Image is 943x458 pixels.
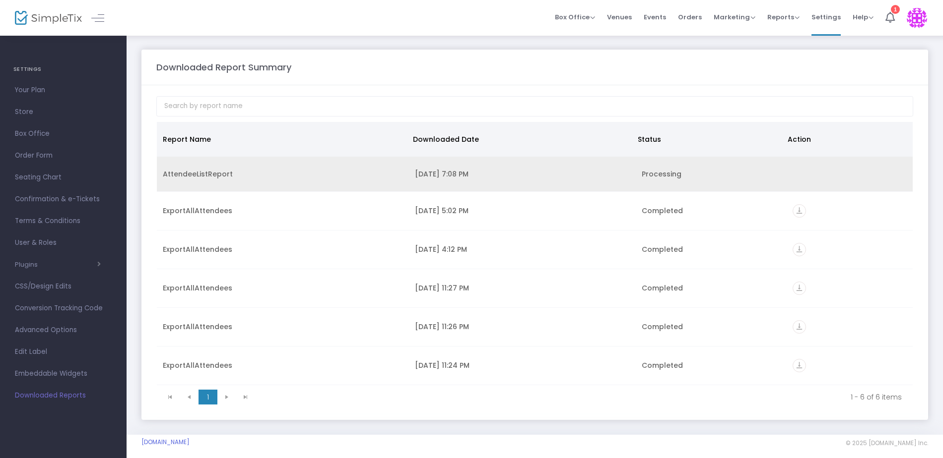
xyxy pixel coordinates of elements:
[793,320,806,334] i: vertical_align_bottom
[15,236,112,249] span: User & Roles
[678,4,702,30] span: Orders
[793,282,907,295] div: https://go.SimpleTix.com/xvimd
[156,60,291,74] m-panel-title: Downloaded Report Summary
[782,122,907,157] th: Action
[793,282,806,295] i: vertical_align_bottom
[793,362,806,372] a: vertical_align_bottom
[163,169,403,179] div: AttendeeListReport
[644,4,666,30] span: Events
[642,206,781,216] div: Completed
[853,12,874,22] span: Help
[642,283,781,293] div: Completed
[15,280,112,293] span: CSS/Design Edits
[157,122,913,385] div: Data table
[415,360,630,370] div: 7/26/2025 11:24 PM
[407,122,632,157] th: Downloaded Date
[793,246,806,256] a: vertical_align_bottom
[262,392,902,402] kendo-pager-info: 1 - 6 of 6 items
[415,322,630,332] div: 7/26/2025 11:26 PM
[15,84,112,97] span: Your Plan
[163,322,403,332] div: ExportAllAttendees
[157,122,407,157] th: Report Name
[793,204,907,218] div: https://go.SimpleTix.com/03bt5
[15,367,112,380] span: Embeddable Widgets
[15,215,112,228] span: Terms & Conditions
[15,261,101,269] button: Plugins
[793,285,806,294] a: vertical_align_bottom
[15,345,112,358] span: Edit Label
[632,122,782,157] th: Status
[415,244,630,254] div: 8/6/2025 4:12 PM
[793,359,907,372] div: https://go.SimpleTix.com/aaxxx
[555,12,595,22] span: Box Office
[15,324,112,337] span: Advanced Options
[163,283,403,293] div: ExportAllAttendees
[15,149,112,162] span: Order Form
[891,5,900,14] div: 1
[642,360,781,370] div: Completed
[15,106,112,118] span: Store
[163,244,403,254] div: ExportAllAttendees
[793,207,806,217] a: vertical_align_bottom
[415,283,630,293] div: 7/26/2025 11:27 PM
[793,243,806,256] i: vertical_align_bottom
[793,359,806,372] i: vertical_align_bottom
[163,206,403,216] div: ExportAllAttendees
[156,96,913,116] input: Search by report name
[607,4,632,30] span: Venues
[13,59,113,79] h4: SETTINGS
[415,206,630,216] div: 8/6/2025 5:02 PM
[793,320,907,334] div: https://go.SimpleTix.com/y17kr
[793,323,806,333] a: vertical_align_bottom
[199,390,217,404] span: Page 1
[642,322,781,332] div: Completed
[141,438,190,446] a: [DOMAIN_NAME]
[163,360,403,370] div: ExportAllAttendees
[642,244,781,254] div: Completed
[642,169,781,179] div: Processing
[15,127,112,140] span: Box Office
[15,193,112,206] span: Confirmation & e-Tickets
[15,302,112,315] span: Conversion Tracking Code
[811,4,841,30] span: Settings
[15,171,112,184] span: Seating Chart
[714,12,755,22] span: Marketing
[793,243,907,256] div: https://go.SimpleTix.com/ppqz4
[15,389,112,402] span: Downloaded Reports
[415,169,630,179] div: 8/21/2025 7:08 PM
[846,439,928,447] span: © 2025 [DOMAIN_NAME] Inc.
[767,12,800,22] span: Reports
[793,204,806,218] i: vertical_align_bottom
